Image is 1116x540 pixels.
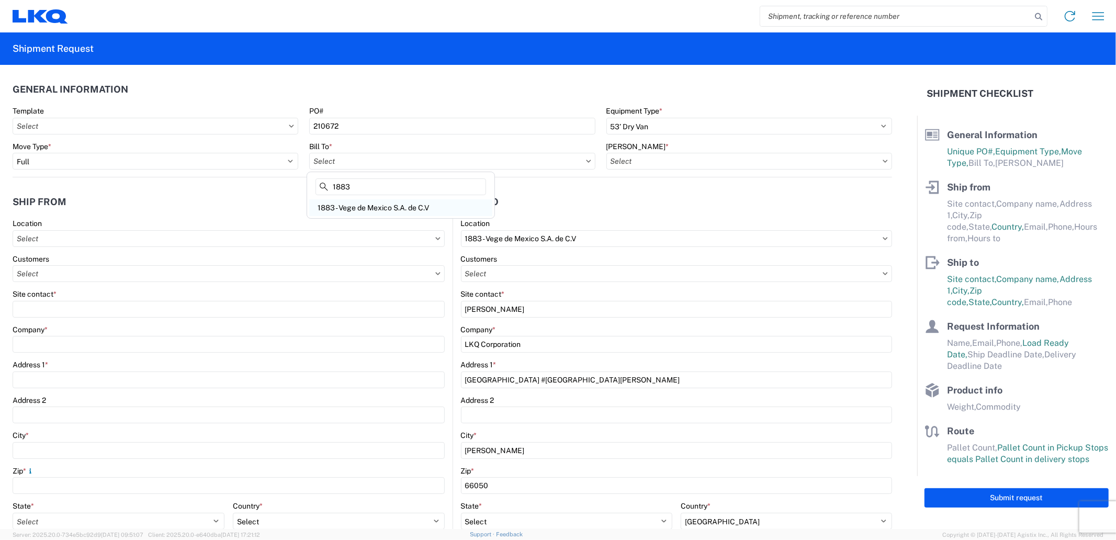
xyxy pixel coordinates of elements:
span: [DATE] 09:51:07 [101,532,143,538]
a: Support [470,531,496,537]
h2: Ship from [13,197,66,207]
a: Feedback [496,531,523,537]
input: Select [13,230,445,247]
span: Company name, [996,199,1059,209]
label: City [13,431,29,440]
span: General Information [947,129,1038,140]
label: Country [681,501,711,511]
span: Site contact, [947,199,996,209]
label: Address 1 [13,360,48,369]
span: Hours to [967,233,1000,243]
label: Move Type [13,142,51,151]
label: Customers [461,254,498,264]
span: Phone, [1048,222,1074,232]
input: Select [13,265,445,282]
label: Company [13,325,48,334]
span: Commodity [976,402,1021,412]
span: Email, [1024,297,1048,307]
span: State, [968,222,991,232]
input: Select [13,118,298,134]
label: Zip [13,466,35,476]
label: Equipment Type [606,106,663,116]
span: Server: 2025.20.0-734e5bc92d9 [13,532,143,538]
span: Email, [1024,222,1048,232]
span: Company name, [996,274,1059,284]
h2: Shipment Checklist [927,87,1033,100]
span: Pallet Count, [947,443,997,453]
span: Country, [991,297,1024,307]
label: Site contact [461,289,505,299]
label: [PERSON_NAME] [606,142,669,151]
span: Phone, [996,338,1022,348]
label: Location [13,219,42,228]
div: 1883 - Vege de Mexico S.A. de C.V [309,199,492,216]
h2: General Information [13,84,128,95]
input: Select [309,153,595,170]
span: Weight, [947,402,976,412]
span: Email, [972,338,996,348]
span: City, [952,210,970,220]
span: Ship Deadline Date, [967,350,1044,359]
span: Equipment Type, [995,147,1061,156]
span: Copyright © [DATE]-[DATE] Agistix Inc., All Rights Reserved [942,530,1103,539]
label: Template [13,106,44,116]
label: Site contact [13,289,57,299]
label: Address 2 [461,396,494,405]
span: Ship from [947,182,990,193]
label: State [13,501,34,511]
input: Select [461,230,893,247]
label: Country [233,501,263,511]
span: State, [968,297,991,307]
span: Ship to [947,257,979,268]
label: Location [461,219,490,228]
input: Select [606,153,892,170]
label: PO# [309,106,323,116]
h2: Shipment Request [13,42,94,55]
span: Request Information [947,321,1040,332]
span: City, [952,286,970,296]
button: Submit request [925,488,1109,508]
label: Company [461,325,496,334]
span: Route [947,425,974,436]
span: Country, [991,222,1024,232]
span: Name, [947,338,972,348]
span: [PERSON_NAME] [995,158,1064,168]
span: Client: 2025.20.0-e640dba [148,532,260,538]
label: Bill To [309,142,332,151]
span: Site contact, [947,274,996,284]
label: City [461,431,477,440]
label: Address 2 [13,396,46,405]
span: Phone [1048,297,1072,307]
label: Customers [13,254,49,264]
input: Select [461,265,893,282]
span: [DATE] 17:21:12 [221,532,260,538]
label: Zip [461,466,475,476]
span: Pallet Count in Pickup Stops equals Pallet Count in delivery stops [947,443,1108,464]
span: Unique PO#, [947,147,995,156]
input: Shipment, tracking or reference number [760,6,1031,26]
label: State [461,501,482,511]
span: Product info [947,385,1002,396]
span: Bill To, [968,158,995,168]
label: Address 1 [461,360,497,369]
